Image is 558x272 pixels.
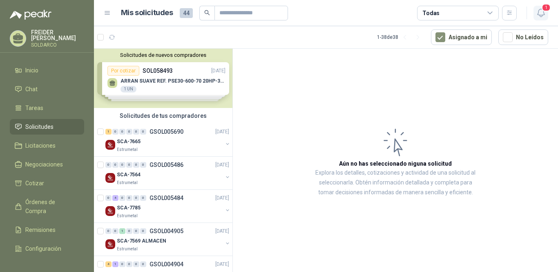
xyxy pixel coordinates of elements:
div: 1 [112,261,118,267]
span: Negociaciones [25,160,63,169]
span: Remisiones [25,225,56,234]
img: Logo peakr [10,10,51,20]
div: 0 [140,129,146,135]
p: [DATE] [215,161,229,169]
div: 0 [119,261,125,267]
a: Remisiones [10,222,84,238]
div: 0 [105,162,112,168]
button: Asignado a mi [431,29,492,45]
p: Estrumetal [117,180,138,186]
p: [DATE] [215,227,229,235]
div: 1 [105,129,112,135]
div: 0 [140,261,146,267]
p: GSOL005690 [150,129,183,135]
img: Company Logo [105,173,115,183]
a: Tareas [10,100,84,116]
div: 0 [126,129,132,135]
span: Solicitudes [25,122,54,131]
div: 0 [133,129,139,135]
a: Cotizar [10,175,84,191]
a: 1 0 0 0 0 0 GSOL005690[DATE] Company LogoSCA-7665Estrumetal [105,127,231,153]
a: 0 0 0 0 0 0 GSOL005486[DATE] Company LogoSCA-7564Estrumetal [105,160,231,186]
a: Negociaciones [10,157,84,172]
p: SCA-7569 ALMACEN [117,237,166,245]
p: Explora los detalles, cotizaciones y actividad de una solicitud al seleccionarla. Obtén informaci... [315,168,476,198]
p: SCA-7785 [117,204,141,212]
div: 0 [126,228,132,234]
div: 0 [126,195,132,201]
p: GSOL005484 [150,195,183,201]
p: [DATE] [215,128,229,136]
button: No Leídos [498,29,548,45]
div: 0 [133,162,139,168]
img: Company Logo [105,239,115,249]
div: 1 - 38 de 38 [377,31,424,44]
div: 0 [126,261,132,267]
span: 1 [542,4,551,11]
div: 0 [105,195,112,201]
div: 0 [126,162,132,168]
span: Chat [25,85,38,94]
div: 0 [119,129,125,135]
p: SCA-7564 [117,171,141,179]
img: Company Logo [105,140,115,150]
div: 4 [105,261,112,267]
p: GSOL004904 [150,261,183,267]
div: 0 [133,261,139,267]
button: Solicitudes de nuevos compradores [97,52,229,58]
a: Órdenes de Compra [10,194,84,219]
h1: Mis solicitudes [121,7,173,19]
p: Estrumetal [117,213,138,219]
a: 0 4 0 0 0 0 GSOL005484[DATE] Company LogoSCA-7785Estrumetal [105,193,231,219]
a: Configuración [10,241,84,256]
span: 44 [180,8,193,18]
div: 0 [112,228,118,234]
div: 0 [119,195,125,201]
p: SOLDARCO [31,43,84,47]
a: Solicitudes [10,119,84,135]
p: [DATE] [215,194,229,202]
div: 1 [119,228,125,234]
a: 0 0 1 0 0 0 GSOL004905[DATE] Company LogoSCA-7569 ALMACENEstrumetal [105,226,231,252]
span: Configuración [25,244,61,253]
div: 0 [105,228,112,234]
div: 0 [140,195,146,201]
p: GSOL004905 [150,228,183,234]
div: 0 [133,195,139,201]
div: 0 [119,162,125,168]
div: 4 [112,195,118,201]
div: 0 [112,129,118,135]
div: Solicitudes de nuevos compradoresPor cotizarSOL058493[DATE] ARRAN SUAVE REF. PSE30-600-70 20HP-30... [94,49,232,108]
p: SCA-7665 [117,138,141,146]
button: 1 [533,6,548,20]
p: [DATE] [215,261,229,268]
div: 0 [140,162,146,168]
div: 0 [112,162,118,168]
div: 0 [133,228,139,234]
p: GSOL005486 [150,162,183,168]
span: Cotizar [25,179,44,188]
p: Estrumetal [117,246,138,252]
a: Inicio [10,63,84,78]
p: Estrumetal [117,146,138,153]
div: 0 [140,228,146,234]
span: Licitaciones [25,141,56,150]
span: search [204,10,210,16]
span: Órdenes de Compra [25,198,76,216]
a: Chat [10,81,84,97]
span: Tareas [25,103,43,112]
span: Inicio [25,66,38,75]
div: Solicitudes de tus compradores [94,108,232,124]
img: Company Logo [105,206,115,216]
div: Todas [422,9,440,18]
a: Licitaciones [10,138,84,153]
h3: Aún no has seleccionado niguna solicitud [339,159,452,168]
p: FREIDER [PERSON_NAME] [31,29,84,41]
